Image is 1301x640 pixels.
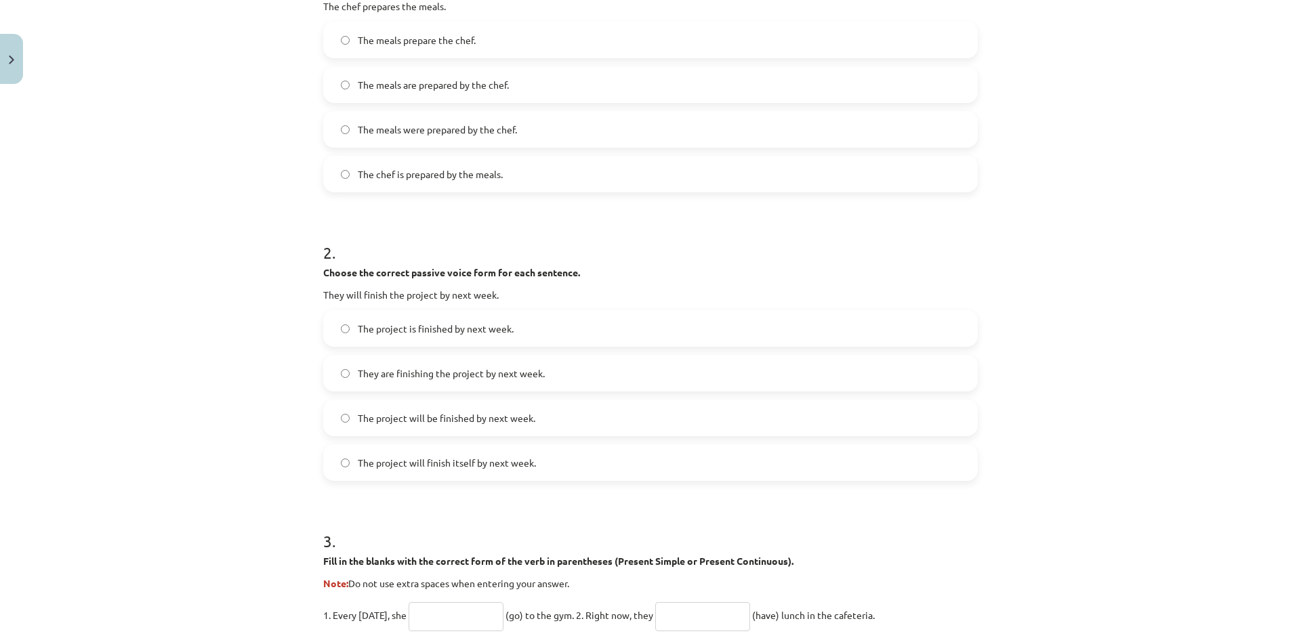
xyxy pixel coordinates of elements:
input: The project will finish itself by next week. [341,458,350,467]
input: The meals are prepared by the chef. [341,81,350,89]
span: The meals prepare the chef. [358,33,476,47]
input: The meals prepare the chef. [341,36,350,45]
span: The project will finish itself by next week. [358,456,536,470]
span: (have) lunch in the cafeteria. [752,609,875,621]
input: The chef is prepared by the meals. [341,170,350,179]
span: The project is finished by next week. [358,322,514,336]
strong: Choose the correct passive voice form for each sentence. [323,266,580,278]
p: They will finish the project by next week. [323,288,978,302]
input: The project is finished by next week. [341,324,350,333]
strong: Fill in the blanks with the correct form of the verb in parentheses (Present Simple or Present Co... [323,555,793,567]
span: The meals are prepared by the chef. [358,78,509,92]
h1: 2 . [323,219,978,261]
p: Do not use extra spaces when entering your answer. [323,576,978,591]
span: (go) to the gym. 2. Right now, they [505,609,653,621]
input: The meals were prepared by the chef. [341,125,350,134]
input: The project will be finished by next week. [341,414,350,423]
span: 1. Every [DATE], she [323,609,407,621]
span: The project will be finished by next week. [358,411,535,425]
input: They are finishing the project by next week. [341,369,350,378]
span: The chef is prepared by the meals. [358,167,503,182]
img: icon-close-lesson-0947bae3869378f0d4975bcd49f059093ad1ed9edebbc8119c70593378902aed.svg [9,56,14,64]
strong: Note: [323,577,348,589]
span: They are finishing the project by next week. [358,366,545,381]
h1: 3 . [323,508,978,550]
span: The meals were prepared by the chef. [358,123,517,137]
